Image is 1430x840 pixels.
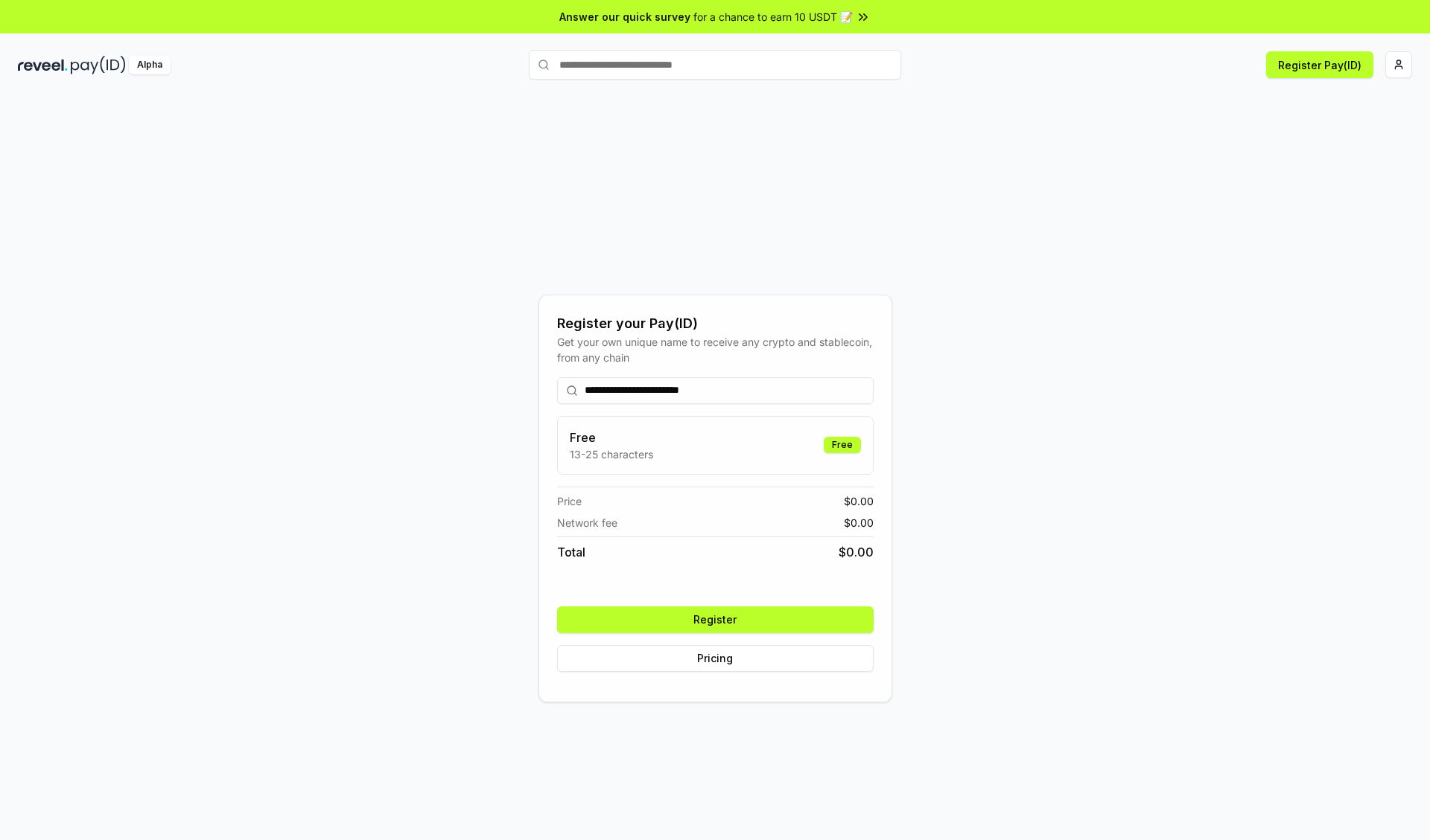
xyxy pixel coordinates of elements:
[129,56,171,74] div: Alpha
[557,334,874,365] div: Get your own unique name to receive any crypto and stablecoin, from any chain
[18,56,68,74] img: reveel_dark
[557,313,874,334] div: Register your Pay(ID)
[844,515,874,530] span: $ 0.00
[824,437,861,453] div: Free
[557,515,617,530] span: Network fee
[570,429,653,446] h3: Free
[839,543,874,561] span: $ 0.00
[844,493,874,509] span: $ 0.00
[557,493,582,509] span: Price
[71,56,126,74] img: pay_id
[557,543,585,561] span: Total
[570,446,653,462] p: 13-25 characters
[693,9,853,25] span: for a chance to earn 10 USDT 📝
[557,645,874,672] button: Pricing
[1266,51,1373,78] button: Register Pay(ID)
[557,606,874,633] button: Register
[559,9,690,25] span: Answer our quick survey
